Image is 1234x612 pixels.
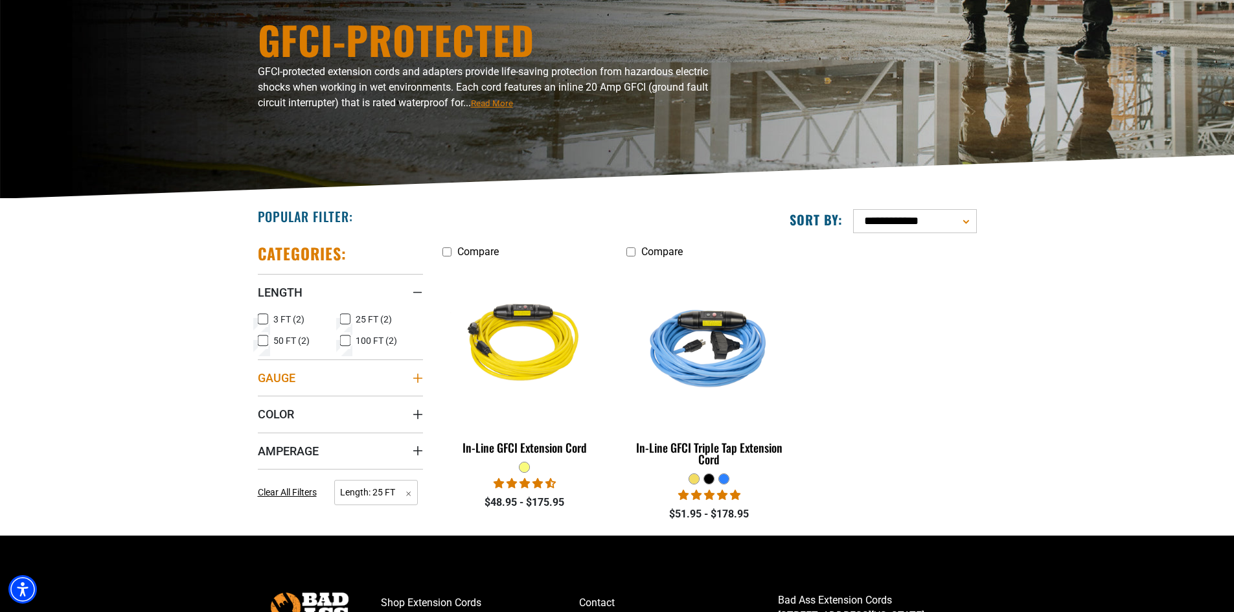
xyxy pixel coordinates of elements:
[494,477,556,490] span: 4.62 stars
[258,444,319,459] span: Amperage
[443,271,606,420] img: Yellow
[258,244,347,264] h2: Categories:
[334,486,418,498] a: Length: 25 FT
[258,359,423,396] summary: Gauge
[626,506,792,522] div: $51.95 - $178.95
[258,433,423,469] summary: Amperage
[626,264,792,473] a: Light Blue In-Line GFCI Triple Tap Extension Cord
[442,442,608,453] div: In-Line GFCI Extension Cord
[442,264,608,461] a: Yellow In-Line GFCI Extension Cord
[356,336,397,345] span: 100 FT (2)
[790,211,843,228] label: Sort by:
[258,65,708,109] span: GFCI-protected extension cords and adapters provide life-saving protection from hazardous electri...
[641,245,683,258] span: Compare
[628,271,791,420] img: Light Blue
[471,98,513,108] span: Read More
[258,285,303,300] span: Length
[258,274,423,310] summary: Length
[258,370,295,385] span: Gauge
[273,336,310,345] span: 50 FT (2)
[457,245,499,258] span: Compare
[273,315,304,324] span: 3 FT (2)
[334,480,418,505] span: Length: 25 FT
[258,208,353,225] h2: Popular Filter:
[8,575,37,604] div: Accessibility Menu
[258,486,322,499] a: Clear All Filters
[258,396,423,432] summary: Color
[258,407,294,422] span: Color
[678,489,740,501] span: 5.00 stars
[626,442,792,465] div: In-Line GFCI Triple Tap Extension Cord
[258,487,317,497] span: Clear All Filters
[442,495,608,510] div: $48.95 - $175.95
[356,315,392,324] span: 25 FT (2)
[258,20,731,59] h1: GFCI-Protected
